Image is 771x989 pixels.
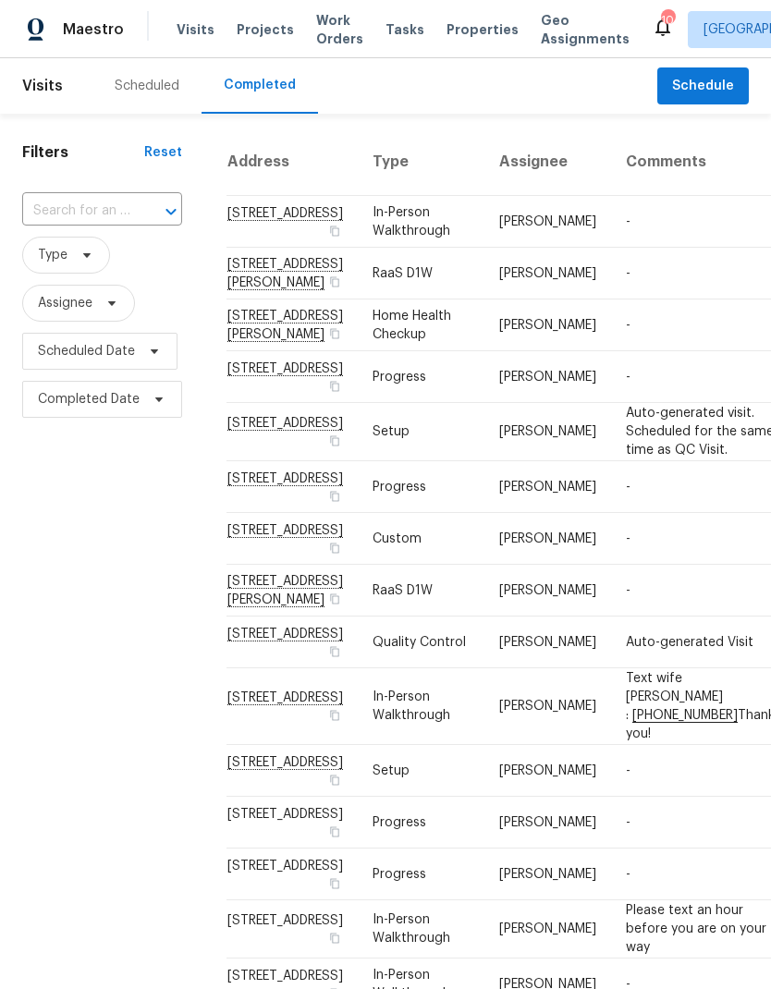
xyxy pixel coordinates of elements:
[38,246,67,264] span: Type
[226,128,358,196] th: Address
[326,707,343,724] button: Copy Address
[358,513,484,565] td: Custom
[358,797,484,849] td: Progress
[22,66,63,106] span: Visits
[326,824,343,840] button: Copy Address
[326,325,343,342] button: Copy Address
[326,433,343,449] button: Copy Address
[358,849,484,900] td: Progress
[358,299,484,351] td: Home Health Checkup
[316,11,363,48] span: Work Orders
[358,900,484,958] td: In-Person Walkthrough
[22,197,130,226] input: Search for an address...
[484,797,611,849] td: [PERSON_NAME]
[484,745,611,797] td: [PERSON_NAME]
[224,76,296,94] div: Completed
[484,196,611,248] td: [PERSON_NAME]
[326,772,343,788] button: Copy Address
[484,461,611,513] td: [PERSON_NAME]
[447,20,519,39] span: Properties
[326,378,343,395] button: Copy Address
[484,513,611,565] td: [PERSON_NAME]
[484,849,611,900] td: [PERSON_NAME]
[358,461,484,513] td: Progress
[484,565,611,617] td: [PERSON_NAME]
[358,668,484,745] td: In-Person Walkthrough
[326,540,343,556] button: Copy Address
[484,299,611,351] td: [PERSON_NAME]
[358,196,484,248] td: In-Person Walkthrough
[326,223,343,239] button: Copy Address
[326,930,343,946] button: Copy Address
[226,900,358,958] td: [STREET_ADDRESS]
[326,875,343,892] button: Copy Address
[358,617,484,668] td: Quality Control
[177,20,214,39] span: Visits
[226,849,358,900] td: [STREET_ADDRESS]
[326,488,343,505] button: Copy Address
[144,143,182,162] div: Reset
[661,11,674,30] div: 10
[38,294,92,312] span: Assignee
[358,128,484,196] th: Type
[358,403,484,461] td: Setup
[484,668,611,745] td: [PERSON_NAME]
[484,248,611,299] td: [PERSON_NAME]
[358,351,484,403] td: Progress
[63,20,124,39] span: Maestro
[115,77,179,95] div: Scheduled
[158,199,184,225] button: Open
[657,67,749,105] button: Schedule
[358,248,484,299] td: RaaS D1W
[484,900,611,958] td: [PERSON_NAME]
[326,643,343,660] button: Copy Address
[326,274,343,290] button: Copy Address
[541,11,630,48] span: Geo Assignments
[672,75,734,98] span: Schedule
[484,128,611,196] th: Assignee
[358,745,484,797] td: Setup
[484,351,611,403] td: [PERSON_NAME]
[358,565,484,617] td: RaaS D1W
[22,143,144,162] h1: Filters
[385,23,424,36] span: Tasks
[484,403,611,461] td: [PERSON_NAME]
[226,797,358,849] td: [STREET_ADDRESS]
[326,591,343,607] button: Copy Address
[38,342,135,360] span: Scheduled Date
[484,617,611,668] td: [PERSON_NAME]
[237,20,294,39] span: Projects
[38,390,140,409] span: Completed Date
